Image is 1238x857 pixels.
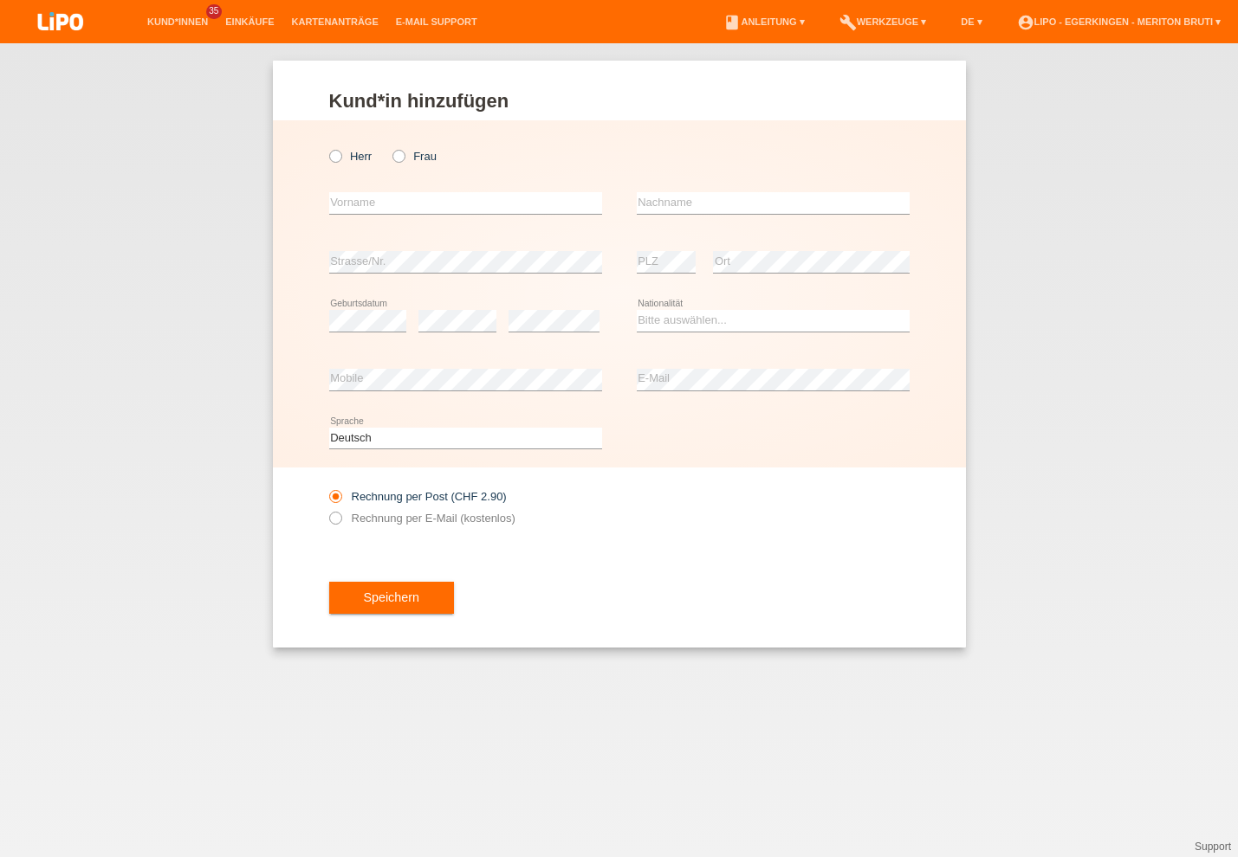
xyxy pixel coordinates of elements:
a: bookAnleitung ▾ [715,16,813,27]
input: Frau [392,150,404,161]
a: Support [1195,841,1231,853]
a: account_circleLIPO - Egerkingen - Meriton Bruti ▾ [1008,16,1229,27]
a: buildWerkzeuge ▾ [831,16,936,27]
a: LIPO pay [17,35,104,48]
input: Herr [329,150,340,161]
i: book [723,14,741,31]
i: account_circle [1017,14,1034,31]
a: Kund*innen [139,16,217,27]
label: Rechnung per Post (CHF 2.90) [329,490,507,503]
span: 35 [206,4,222,19]
i: build [839,14,857,31]
label: Frau [392,150,437,163]
button: Speichern [329,582,454,615]
input: Rechnung per E-Mail (kostenlos) [329,512,340,533]
a: Einkäufe [217,16,282,27]
label: Rechnung per E-Mail (kostenlos) [329,512,515,525]
a: Kartenanträge [283,16,387,27]
h1: Kund*in hinzufügen [329,90,910,112]
a: E-Mail Support [387,16,486,27]
label: Herr [329,150,373,163]
span: Speichern [364,590,419,604]
a: DE ▾ [952,16,990,27]
input: Rechnung per Post (CHF 2.90) [329,490,340,512]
